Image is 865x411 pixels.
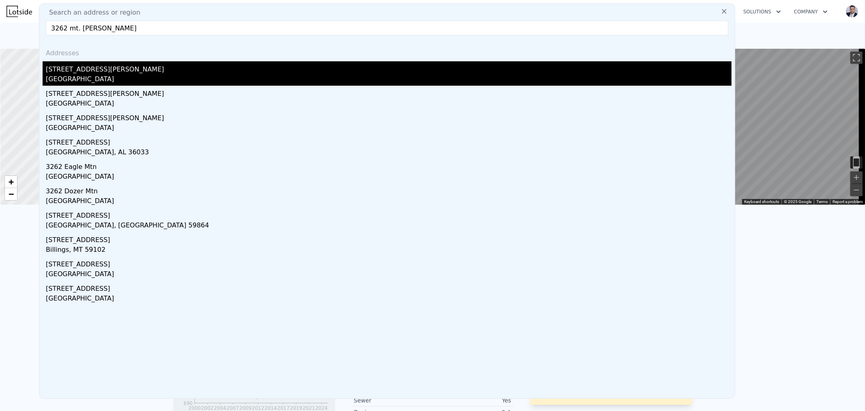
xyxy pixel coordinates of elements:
span: + [9,177,14,187]
div: [GEOGRAPHIC_DATA] [46,269,732,281]
span: − [9,189,14,199]
div: Billings, MT 59102 [46,245,732,256]
button: Toggle motion tracking [850,156,863,169]
tspan: 2019 [290,405,302,411]
button: Keyboard shortcuts [744,199,779,205]
div: [STREET_ADDRESS] [46,208,732,221]
div: [GEOGRAPHIC_DATA] [46,294,732,305]
tspan: 2002 [201,405,214,411]
div: [GEOGRAPHIC_DATA] [46,74,732,86]
div: Addresses [43,42,732,61]
tspan: 2017 [277,405,290,411]
div: [STREET_ADDRESS] [46,256,732,269]
a: Zoom out [5,188,17,200]
a: Report a problem [833,199,863,204]
tspan: 2021 [303,405,315,411]
div: [STREET_ADDRESS][PERSON_NAME] [46,61,732,74]
div: [GEOGRAPHIC_DATA] [46,196,732,208]
tspan: 2014 [264,405,277,411]
tspan: 2000 [188,405,201,411]
div: Yes [433,396,511,405]
tspan: 2024 [315,405,328,411]
button: Zoom out [850,184,863,196]
img: Lotside [6,6,32,17]
div: [STREET_ADDRESS][PERSON_NAME] [46,86,732,99]
button: Company [788,4,834,19]
a: Zoom in [5,176,17,188]
div: [GEOGRAPHIC_DATA], [GEOGRAPHIC_DATA] 59864 [46,221,732,232]
tspan: 2012 [252,405,264,411]
button: Toggle fullscreen view [850,52,863,64]
span: Search an address or region [43,8,140,17]
div: 3262 Dozer Mtn [46,183,732,196]
div: [GEOGRAPHIC_DATA], AL 36033 [46,147,732,159]
div: [STREET_ADDRESS] [46,281,732,294]
div: 3262 Eagle Mtn [46,159,732,172]
button: Zoom in [850,171,863,184]
span: © 2025 Google [784,199,811,204]
tspan: 2009 [239,405,251,411]
tspan: $90 [183,400,193,406]
div: [GEOGRAPHIC_DATA] [46,123,732,134]
div: [GEOGRAPHIC_DATA] [46,99,732,110]
div: [STREET_ADDRESS] [46,134,732,147]
div: [STREET_ADDRESS][PERSON_NAME] [46,110,732,123]
img: avatar [846,5,859,18]
tspan: 2004 [214,405,226,411]
div: [GEOGRAPHIC_DATA] [46,172,732,183]
tspan: 2007 [226,405,239,411]
div: Sewer [354,396,433,405]
div: [STREET_ADDRESS] [46,232,732,245]
button: Solutions [737,4,788,19]
input: Enter an address, city, region, neighborhood or zip code [46,21,728,35]
a: Terms (opens in new tab) [816,199,828,204]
